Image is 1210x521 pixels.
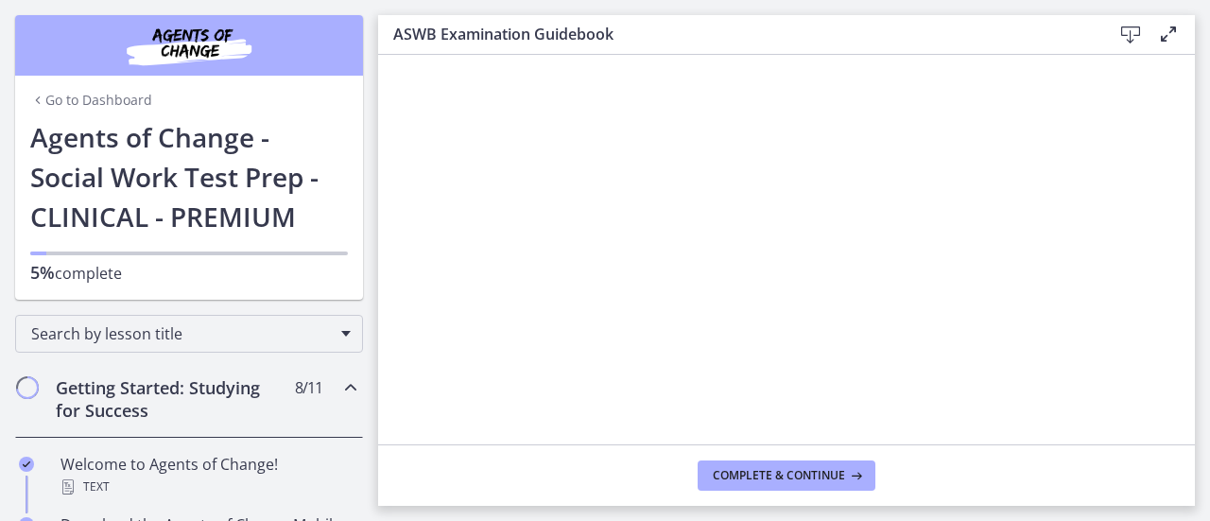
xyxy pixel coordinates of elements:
[60,453,355,498] div: Welcome to Agents of Change!
[30,261,348,285] p: complete
[30,91,152,110] a: Go to Dashboard
[295,376,322,399] span: 8 / 11
[76,23,302,68] img: Agents of Change
[56,376,286,422] h2: Getting Started: Studying for Success
[713,468,845,483] span: Complete & continue
[698,460,875,491] button: Complete & continue
[15,315,363,353] div: Search by lesson title
[60,476,355,498] div: Text
[30,117,348,236] h1: Agents of Change - Social Work Test Prep - CLINICAL - PREMIUM
[19,457,34,472] i: Completed
[393,23,1081,45] h3: ASWB Examination Guidebook
[30,261,55,284] span: 5%
[31,323,332,344] span: Search by lesson title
